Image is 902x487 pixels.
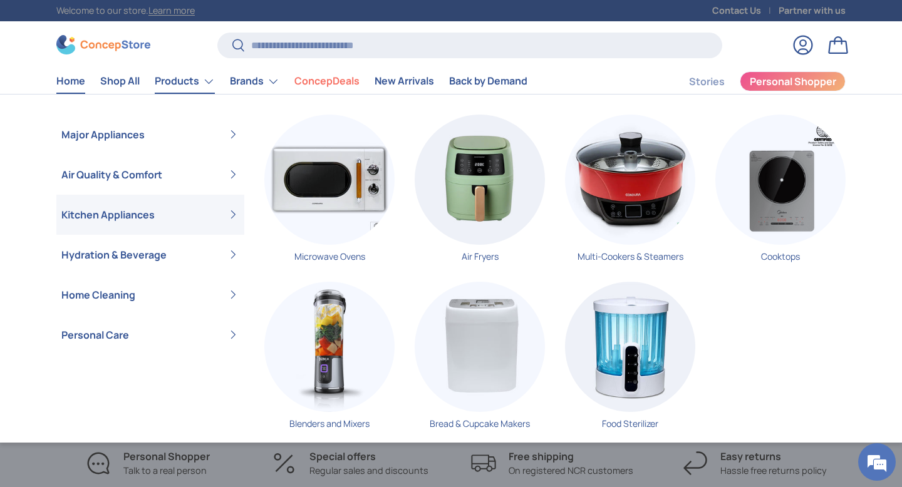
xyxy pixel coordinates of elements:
[56,69,527,94] nav: Primary
[147,69,222,94] summary: Products
[750,76,836,86] span: Personal Shopper
[100,69,140,93] a: Shop All
[222,69,287,94] summary: Brands
[740,71,846,91] a: Personal Shopper
[375,69,434,93] a: New Arrivals
[659,69,846,94] nav: Secondary
[56,69,85,93] a: Home
[689,69,725,94] a: Stories
[449,69,527,93] a: Back by Demand
[56,35,150,54] img: ConcepStore
[294,69,360,93] a: ConcepDeals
